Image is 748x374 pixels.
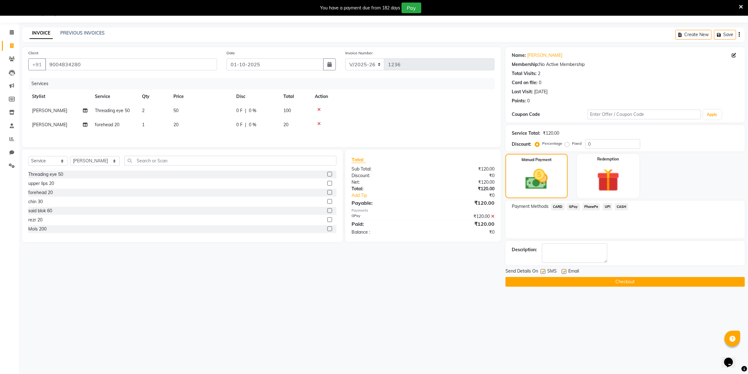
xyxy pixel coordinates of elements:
[568,268,579,276] span: Email
[551,203,565,210] span: CARD
[124,156,336,165] input: Search or Scan
[236,107,243,114] span: 0 F
[423,213,499,220] div: ₹120.00
[512,141,531,148] div: Discount:
[512,70,537,77] div: Total Visits:
[245,122,246,128] span: |
[512,89,533,95] div: Last Visit:
[703,110,721,119] button: Apply
[436,192,499,199] div: ₹0
[423,186,499,192] div: ₹120.00
[722,349,742,368] iframe: chat widget
[512,203,549,210] span: Payment Methods
[283,122,288,127] span: 20
[572,141,581,146] label: Fixed
[518,166,555,192] img: _cash.svg
[567,203,580,210] span: GPay
[28,226,46,232] div: Mols 200
[28,180,54,187] div: upper lips 20
[30,28,53,39] a: INVOICE
[615,203,628,210] span: CASH
[543,130,559,137] div: ₹120.00
[28,208,52,214] div: said blok 60
[547,268,557,276] span: SMS
[28,89,91,104] th: Stylist
[587,110,701,119] input: Enter Offer / Coupon Code
[347,192,436,199] a: Add Tip
[170,89,232,104] th: Price
[142,108,145,113] span: 2
[539,79,541,86] div: 0
[521,157,552,163] label: Manual Payment
[512,130,540,137] div: Service Total:
[352,208,494,213] div: Payments
[512,61,739,68] div: No Active Membership
[173,108,178,113] span: 50
[347,220,423,228] div: Paid:
[512,111,587,118] div: Coupon Code
[347,186,423,192] div: Total:
[598,156,619,162] label: Redemption
[527,52,562,59] a: [PERSON_NAME]
[32,122,67,127] span: [PERSON_NAME]
[28,198,43,205] div: chin 30
[173,122,178,127] span: 20
[505,277,745,287] button: Checkout
[347,172,423,179] div: Discount:
[675,30,712,40] button: Create New
[423,229,499,236] div: ₹0
[590,166,627,194] img: _gift.svg
[236,122,243,128] span: 0 F
[347,199,423,207] div: Payable:
[91,89,138,104] th: Service
[714,30,736,40] button: Save
[582,203,600,210] span: PhonePe
[28,217,42,223] div: rezr 20
[227,50,235,56] label: Date
[423,166,499,172] div: ₹120.00
[60,30,105,36] a: PREVIOUS INVOICES
[28,58,46,70] button: +91
[232,89,280,104] th: Disc
[28,50,38,56] label: Client
[347,179,423,186] div: Net:
[45,58,217,70] input: Search by Name/Mobile/Email/Code
[512,61,539,68] div: Membership:
[311,89,494,104] th: Action
[347,166,423,172] div: Sub Total:
[423,179,499,186] div: ₹120.00
[347,229,423,236] div: Balance :
[423,199,499,207] div: ₹120.00
[245,107,246,114] span: |
[28,189,53,196] div: forehead 20
[280,89,311,104] th: Total
[512,52,526,59] div: Name:
[249,122,256,128] span: 0 %
[320,5,400,11] div: You have a payment due from 182 days
[512,247,537,253] div: Description:
[505,268,538,276] span: Send Details On
[423,220,499,228] div: ₹120.00
[512,79,538,86] div: Card on file:
[138,89,170,104] th: Qty
[29,78,499,89] div: Services
[512,98,526,104] div: Points:
[401,3,421,13] button: Pay
[32,108,67,113] span: [PERSON_NAME]
[538,70,540,77] div: 2
[603,203,612,210] span: UPI
[347,213,423,220] div: GPay
[352,156,366,163] span: Total
[142,122,145,127] span: 1
[527,98,530,104] div: 0
[249,107,256,114] span: 0 %
[345,50,373,56] label: Invoice Number
[95,108,130,113] span: Threading eye 50
[534,89,548,95] div: [DATE]
[95,122,119,127] span: forehead 20
[28,171,63,178] div: Threading eye 50
[283,108,291,113] span: 100
[542,141,562,146] label: Percentage
[423,172,499,179] div: ₹0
